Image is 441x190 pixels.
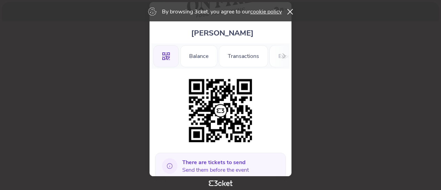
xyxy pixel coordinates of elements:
[180,52,217,59] a: Balance
[162,8,250,16] font: By browsing 3cket, you agree to our
[228,52,259,60] font: Transactions
[185,76,256,146] img: acf21b7999424197a6fa03a823d61613.png
[191,28,254,38] font: [PERSON_NAME]
[182,166,249,174] font: Send them before the event
[250,8,282,16] a: cookie policy
[189,52,208,60] font: Balance
[219,52,268,59] a: Transactions
[182,159,246,166] font: There are tickets to send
